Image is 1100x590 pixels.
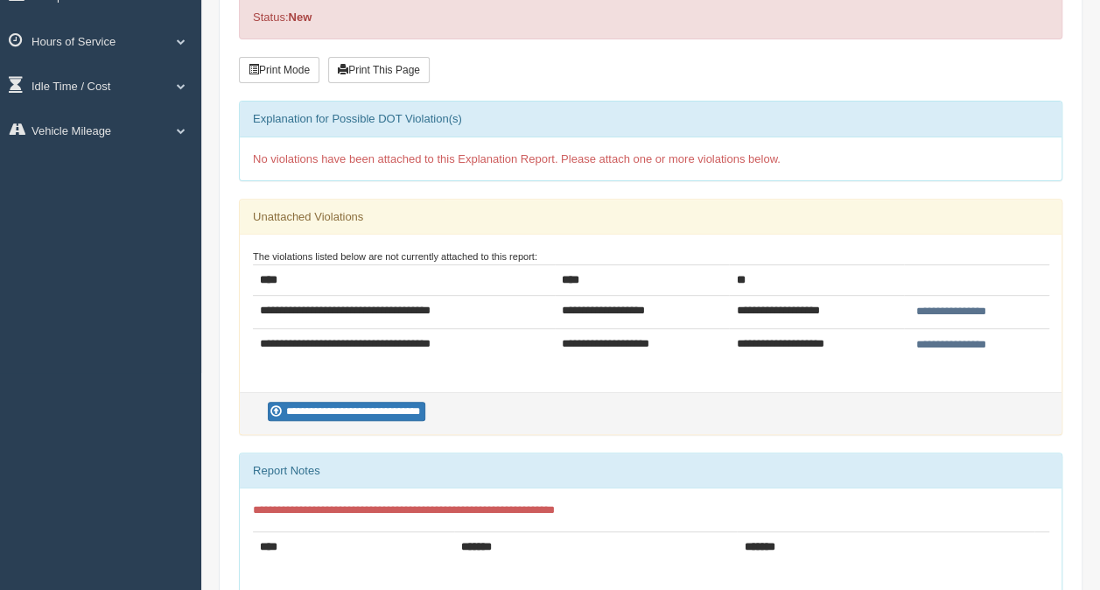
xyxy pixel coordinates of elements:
[288,11,312,24] strong: New
[240,200,1061,235] div: Unattached Violations
[253,152,781,165] span: No violations have been attached to this Explanation Report. Please attach one or more violations...
[240,102,1061,137] div: Explanation for Possible DOT Violation(s)
[328,57,430,83] button: Print This Page
[239,57,319,83] button: Print Mode
[240,453,1061,488] div: Report Notes
[253,251,537,262] small: The violations listed below are not currently attached to this report:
